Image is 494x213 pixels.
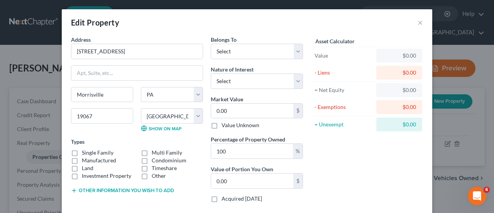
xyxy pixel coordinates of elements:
[211,165,273,173] label: Value of Portion You Own
[82,164,93,172] label: Land
[315,37,355,45] label: Asset Calculator
[141,125,181,131] a: Show on Map
[82,172,131,180] label: Investment Property
[315,69,373,77] div: - Liens
[315,121,373,128] div: = Unexempt
[211,36,237,43] span: Belongs To
[71,187,174,194] button: Other information you wish to add
[71,138,85,146] label: Types
[315,103,373,111] div: - Exemptions
[152,164,177,172] label: Timeshare
[468,187,486,205] iframe: Intercom live chat
[293,104,303,118] div: $
[211,174,293,188] input: 0.00
[211,95,243,103] label: Market Value
[293,144,303,158] div: %
[82,149,113,157] label: Single Family
[315,86,373,94] div: = Net Equity
[382,86,416,94] div: $0.00
[211,65,254,73] label: Nature of Interest
[71,36,91,43] span: Address
[222,195,262,203] label: Acquired [DATE]
[315,52,373,60] div: Value
[211,144,293,158] input: 0.00
[71,17,119,28] div: Edit Property
[152,157,186,164] label: Condominium
[71,87,133,102] input: Enter city...
[418,18,423,27] button: ×
[152,149,182,157] label: Multi Family
[211,135,285,143] label: Percentage of Property Owned
[382,121,416,128] div: $0.00
[293,174,303,188] div: $
[222,121,259,129] label: Value Unknown
[71,108,133,124] input: Enter zip...
[71,66,203,80] input: Apt, Suite, etc...
[152,172,166,180] label: Other
[82,157,116,164] label: Manufactured
[382,103,416,111] div: $0.00
[382,52,416,60] div: $0.00
[484,187,490,193] span: 6
[382,69,416,77] div: $0.00
[211,104,293,118] input: 0.00
[71,44,203,59] input: Enter address...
